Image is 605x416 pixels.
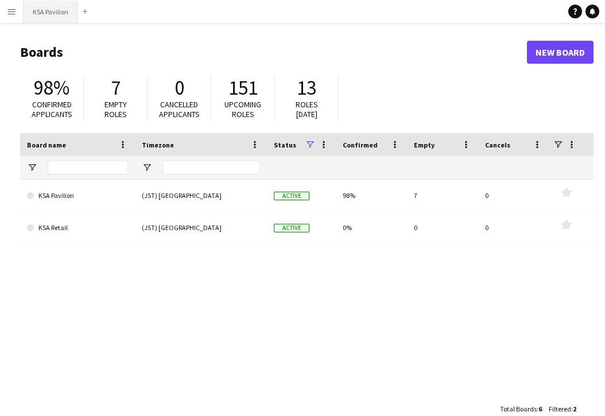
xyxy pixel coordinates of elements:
div: (JST) [GEOGRAPHIC_DATA] [135,212,267,243]
span: 0 [174,75,184,100]
span: 7 [111,75,121,100]
div: 0 [407,212,478,243]
span: Roles [DATE] [296,99,318,119]
div: 0% [336,212,407,243]
span: Cancels [485,141,510,149]
span: Status [274,141,296,149]
span: Empty roles [104,99,127,119]
span: Active [274,192,309,200]
a: KSA Retail [27,212,128,244]
h1: Boards [20,44,527,61]
a: KSA Pavilion [27,180,128,212]
span: Board name [27,141,66,149]
input: Timezone Filter Input [162,161,260,174]
span: 2 [573,405,576,413]
div: 7 [407,180,478,211]
span: Empty [414,141,435,149]
div: 98% [336,180,407,211]
span: Total Boards [500,405,537,413]
div: 0 [478,180,549,211]
span: Upcoming roles [224,99,261,119]
div: (JST) [GEOGRAPHIC_DATA] [135,180,267,211]
span: Confirmed applicants [32,99,72,119]
span: Timezone [142,141,174,149]
button: Open Filter Menu [27,162,37,173]
span: 6 [538,405,542,413]
span: 98% [34,75,69,100]
a: New Board [527,41,594,64]
span: 13 [297,75,316,100]
span: Filtered [549,405,571,413]
input: Board name Filter Input [48,161,128,174]
span: Cancelled applicants [159,99,200,119]
span: 151 [228,75,258,100]
button: KSA Pavilion [24,1,78,23]
button: Open Filter Menu [142,162,152,173]
span: Active [274,224,309,232]
span: Confirmed [343,141,378,149]
div: 0 [478,212,549,243]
